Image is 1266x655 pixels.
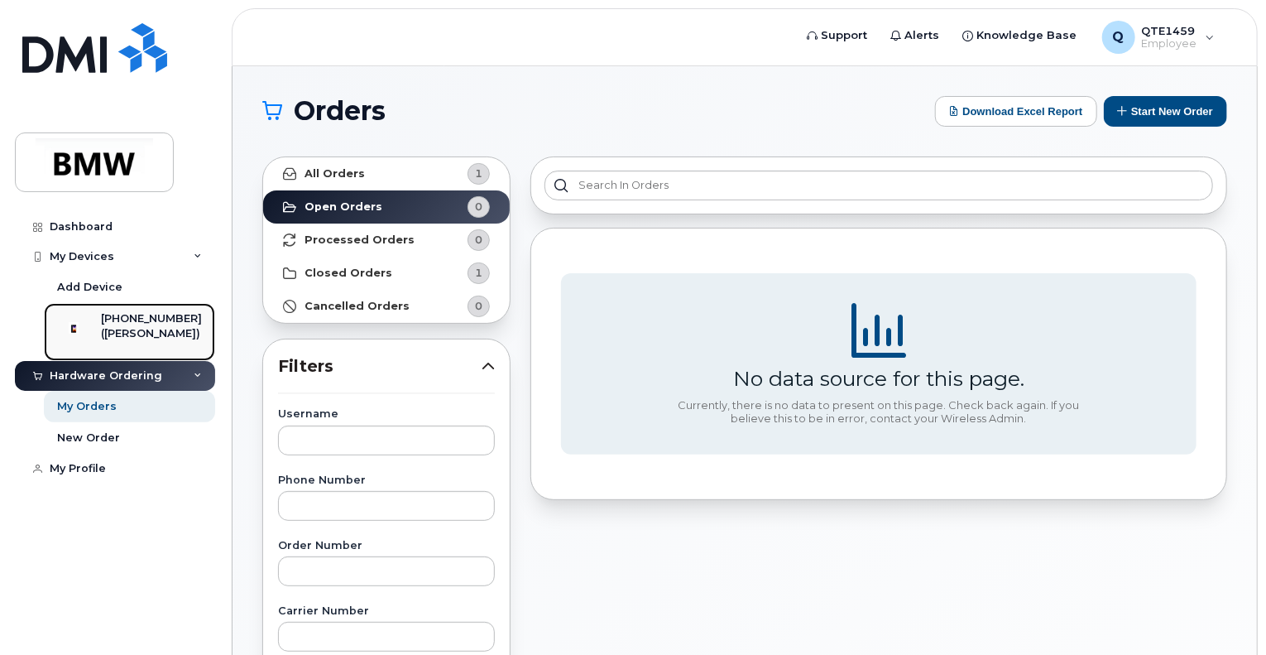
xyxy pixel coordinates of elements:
[1194,583,1254,643] iframe: Messenger Launcher
[263,157,510,190] a: All Orders1
[263,190,510,224] a: Open Orders0
[305,267,392,280] strong: Closed Orders
[475,298,482,314] span: 0
[278,354,482,378] span: Filters
[544,171,1213,200] input: Search in orders
[305,167,365,181] strong: All Orders
[475,199,482,214] span: 0
[475,166,482,181] span: 1
[475,232,482,248] span: 0
[263,290,510,323] a: Cancelled Orders0
[278,606,495,617] label: Carrier Number
[672,399,1086,425] div: Currently, there is no data to present on this page. Check back again. If you believe this to be ...
[263,224,510,257] a: Processed Orders0
[733,366,1024,391] div: No data source for this page.
[263,257,510,290] a: Closed Orders1
[278,475,495,486] label: Phone Number
[278,409,495,420] label: Username
[475,265,482,281] span: 1
[305,300,410,313] strong: Cancelled Orders
[278,541,495,551] label: Order Number
[305,200,382,214] strong: Open Orders
[294,99,386,123] span: Orders
[305,234,415,247] strong: Processed Orders
[1104,96,1227,127] button: Start New Order
[935,96,1097,127] button: Download Excel Report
